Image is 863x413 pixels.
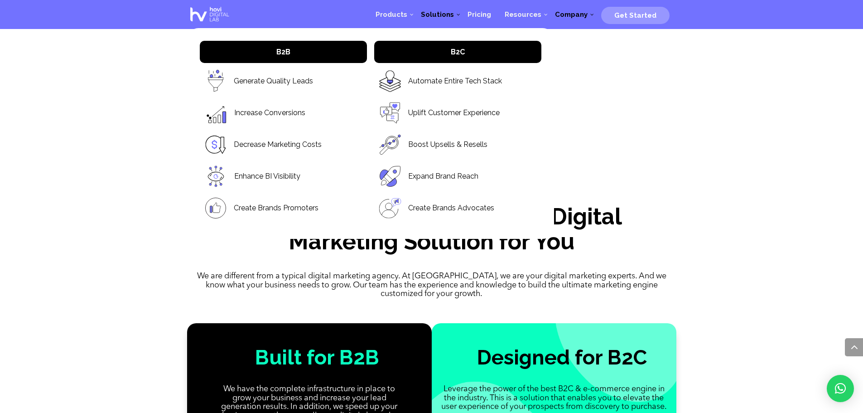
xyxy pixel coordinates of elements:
h4: Designed for B2C [448,346,676,374]
span: Get Started [614,11,656,19]
a: Products [369,1,414,28]
a: Automate Entire Tech Stack [408,76,502,86]
a: Expand Brand Reach [408,171,478,181]
a: Resources [498,1,548,28]
a: Boost Upsells & Resells [408,139,487,150]
span: Pricing [468,10,491,19]
a: Increase Conversions [234,107,305,118]
span: B2B [276,48,290,56]
a: Pricing [461,1,498,28]
a: Enhance BI Visibility [234,171,300,181]
a: Get Started [601,8,670,21]
span: Resources [505,10,541,19]
a: Uplift Customer Experience [408,107,500,118]
p: We are different from a typical digital marketing agency. At [GEOGRAPHIC_DATA], we are your digit... [187,272,676,299]
span: Products [376,10,407,19]
span: Solutions [421,10,454,19]
a: Create Brands Advocates [408,203,494,213]
h4: Built for B2B [203,346,432,374]
a: Company [548,1,594,28]
p: Leverage the power of the best B2C & e-commerce engine in the industry. This is a solution that e... [441,385,667,412]
span: B2C [451,48,465,56]
a: Generate Quality Leads [234,76,313,86]
span: Company [555,10,588,19]
a: B2B [200,41,367,68]
a: Solutions [414,1,461,28]
a: Create Brands Promoters [234,203,318,213]
a: B2C [374,41,541,68]
a: Decrease Marketing Costs [234,139,322,150]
